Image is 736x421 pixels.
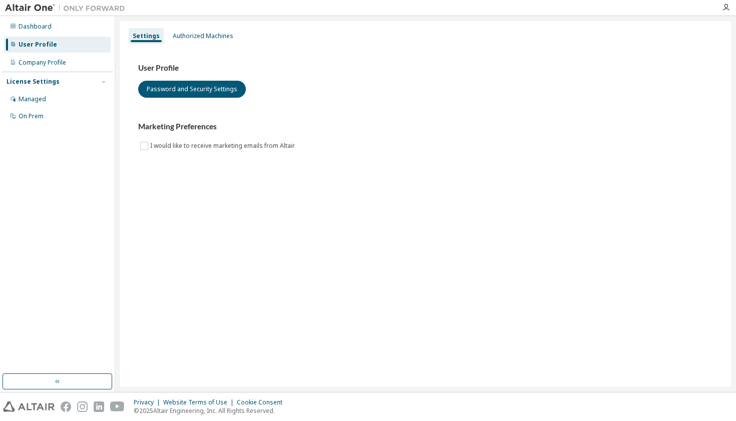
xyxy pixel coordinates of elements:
[3,401,55,412] img: altair_logo.svg
[134,398,163,406] div: Privacy
[150,140,297,152] label: I would like to receive marketing emails from Altair
[61,401,71,412] img: facebook.svg
[5,3,130,13] img: Altair One
[163,398,237,406] div: Website Terms of Use
[237,398,288,406] div: Cookie Consent
[7,78,60,86] div: License Settings
[133,32,160,40] div: Settings
[77,401,88,412] img: instagram.svg
[94,401,104,412] img: linkedin.svg
[19,23,52,31] div: Dashboard
[138,122,713,132] h3: Marketing Preferences
[19,112,44,120] div: On Prem
[19,95,46,103] div: Managed
[173,32,233,40] div: Authorized Machines
[134,406,288,415] p: © 2025 Altair Engineering, Inc. All Rights Reserved.
[19,41,57,49] div: User Profile
[138,63,713,73] h3: User Profile
[138,81,246,98] button: Password and Security Settings
[19,59,66,67] div: Company Profile
[110,401,125,412] img: youtube.svg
